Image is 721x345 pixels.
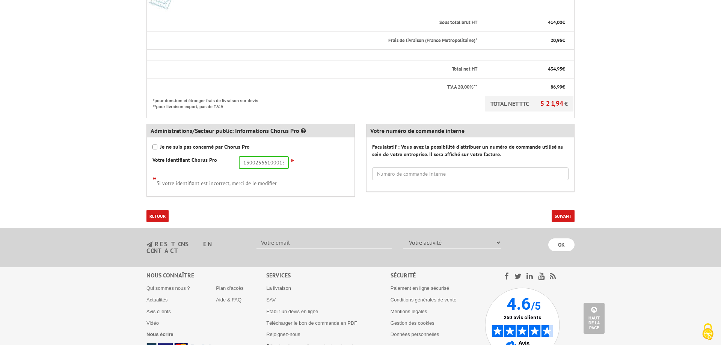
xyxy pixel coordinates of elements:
p: T.V.A 20,00%** [153,84,477,91]
a: Gestion des cookies [391,320,434,326]
button: Cookies (fenêtre modale) [695,319,721,345]
a: Etablir un devis en ligne [266,309,318,314]
a: Qui sommes nous ? [146,285,190,291]
img: Cookies (fenêtre modale) [698,322,717,341]
div: Administrations/Secteur public: Informations Chorus Pro [147,124,354,137]
input: Numéro de commande interne [372,167,569,180]
strong: Je ne suis pas concerné par Chorus Pro [160,143,250,150]
a: Mentions légales [391,309,427,314]
a: Retour [146,210,169,222]
p: € [484,37,565,44]
div: Nous connaître [146,271,266,280]
p: € [484,66,565,73]
p: *pour dom-tom et étranger frais de livraison sur devis **pour livraison export, pas de T.V.A [153,96,265,110]
a: Données personnelles [391,331,439,337]
label: Faculatatif : Vous avez la possibilité d'attribuer un numéro de commande utilisé au sein de votre... [372,143,569,158]
a: SAV [266,297,276,303]
div: Votre numéro de commande interne [367,124,574,137]
span: 434,95 [548,66,562,72]
input: Votre email [256,236,392,249]
h3: restons en contact [146,241,245,254]
span: 86,99 [551,84,562,90]
th: Total net HT [147,60,478,78]
a: Paiement en ligne sécurisé [391,285,449,291]
th: Frais de livraison (France Metropolitaine)* [147,32,478,50]
button: Suivant [552,210,575,222]
a: Haut de la page [584,303,605,334]
a: Conditions générales de vente [391,297,457,303]
a: Plan d'accès [216,285,243,291]
div: Si votre identifiant est incorrect, merci de le modifier [152,175,349,187]
p: € [484,19,565,26]
img: newsletter.jpg [146,241,152,248]
a: Rejoignez-nous [266,331,300,337]
span: 414,00 [548,19,562,26]
a: Aide & FAQ [216,297,241,303]
a: Télécharger le bon de commande en PDF [266,320,357,326]
a: Nous écrire [146,331,173,337]
input: OK [548,238,575,251]
div: Sécurité [391,271,485,280]
a: Vidéo [146,320,159,326]
div: Services [266,271,391,280]
p: € [484,84,565,91]
th: Sous total brut HT [147,14,478,32]
span: 521,94 [540,99,564,108]
a: La livraison [266,285,291,291]
input: Je ne suis pas concerné par Chorus Pro [152,145,157,149]
a: Actualités [146,297,167,303]
a: Avis clients [146,309,171,314]
label: Votre identifiant Chorus Pro [152,156,217,164]
p: TOTAL NET TTC € [485,96,573,111]
span: 20,95 [551,37,562,44]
